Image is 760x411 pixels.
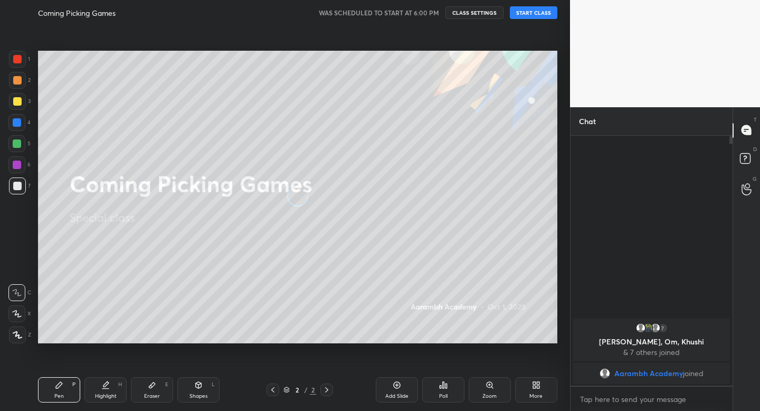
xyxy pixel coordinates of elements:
div: 2 [9,72,31,89]
div: Highlight [95,394,117,399]
div: Eraser [144,394,160,399]
div: 1 [9,51,30,68]
div: H [118,382,122,387]
h5: WAS SCHEDULED TO START AT 6:00 PM [319,8,439,17]
div: P [72,382,75,387]
img: thumbnail.jpg [643,323,653,333]
h4: Coming Picking Games [38,8,116,18]
button: CLASS SETTINGS [445,6,503,19]
span: Aarambh Academy [614,369,683,378]
div: Poll [439,394,448,399]
span: joined [683,369,704,378]
p: & 7 others joined [579,348,724,357]
img: default.png [650,323,661,333]
img: default.png [600,368,610,379]
div: 6 [8,156,31,173]
p: T [754,116,757,124]
div: 2 [310,385,316,395]
img: default.png [635,323,646,333]
div: 4 [8,114,31,131]
div: E [165,382,168,387]
div: Zoom [482,394,497,399]
p: [PERSON_NAME], Om, Khushi [579,338,724,346]
div: grid [571,316,733,386]
p: D [753,145,757,153]
div: 7 [658,323,668,333]
div: Add Slide [385,394,408,399]
div: 7 [9,178,31,194]
div: More [529,394,543,399]
div: 2 [292,387,302,393]
div: / [305,387,308,393]
p: Chat [571,107,604,135]
div: Pen [54,394,64,399]
div: C [8,284,31,301]
div: Z [9,326,31,343]
div: X [8,305,31,322]
div: Shapes [189,394,207,399]
div: 3 [9,93,31,110]
div: L [212,382,215,387]
button: START CLASS [510,6,557,19]
div: 5 [8,135,31,152]
p: G [753,175,757,183]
